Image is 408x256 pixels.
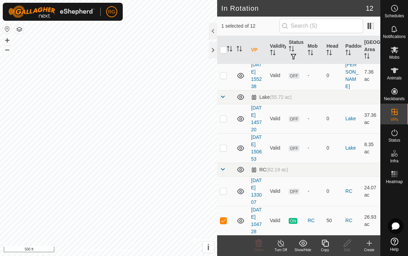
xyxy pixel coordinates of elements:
[3,36,11,45] button: +
[390,159,398,163] span: Infra
[270,247,292,253] div: Turn Off
[366,3,373,13] span: 12
[221,22,279,30] span: 1 selected of 12
[308,51,313,56] p-sorticon: Activate to sort
[390,247,399,252] span: Help
[324,36,343,64] th: Head
[81,247,107,253] a: Privacy Policy
[308,144,321,152] div: -
[308,217,321,224] div: RC
[251,207,262,234] a: [DATE] 104728
[3,45,11,54] button: –
[289,218,297,224] span: ON
[305,36,324,64] th: Mob
[15,25,24,34] button: Map Layers
[381,235,408,254] a: Help
[386,180,403,184] span: Heatmap
[203,241,214,253] button: i
[390,117,398,122] span: VPs
[314,247,336,253] div: Copy
[248,36,267,64] th: VP
[345,188,352,194] a: RC
[207,243,210,252] span: i
[308,115,321,122] div: -
[289,145,299,151] span: OFF
[286,36,305,64] th: Status
[336,247,358,253] div: Edit
[361,36,380,64] th: [GEOGRAPHIC_DATA] Area
[8,6,95,18] img: Gallagher Logo
[361,206,380,235] td: 26.93 ac
[115,247,136,253] a: Contact Us
[266,167,288,172] span: (82.19 ac)
[267,61,286,90] td: Valid
[267,206,286,235] td: Valid
[361,133,380,163] td: 8.35 ac
[279,19,363,33] input: Search (S)
[361,61,380,90] td: 7.36 ac
[308,188,321,195] div: -
[267,177,286,206] td: Valid
[326,51,332,56] p-sorticon: Activate to sort
[289,73,299,79] span: OFF
[387,76,402,80] span: Animals
[251,105,262,132] a: [DATE] 145720
[251,167,288,173] div: RC
[251,62,262,89] a: [DATE] 155238
[221,4,366,12] h2: In Rotation
[383,35,406,39] span: Notifications
[108,8,115,16] span: RG
[289,189,299,195] span: OFF
[324,104,343,133] td: 0
[292,247,314,253] div: Show/Hide
[289,47,294,53] p-sorticon: Activate to sort
[345,145,356,151] a: Lake
[389,55,399,59] span: Mobs
[227,47,232,53] p-sorticon: Activate to sort
[388,138,400,142] span: Status
[251,134,262,162] a: [DATE] 150653
[343,36,362,64] th: Paddock
[324,61,343,90] td: 0
[345,62,359,89] a: [PERSON_NAME]
[237,47,242,53] p-sorticon: Activate to sort
[289,116,299,122] span: OFF
[324,206,343,235] td: 50
[361,177,380,206] td: 24.07 ac
[3,25,11,33] button: Reset Map
[364,54,370,60] p-sorticon: Activate to sort
[345,51,351,56] p-sorticon: Activate to sort
[324,133,343,163] td: 0
[267,36,286,64] th: Validity
[270,51,276,56] p-sorticon: Activate to sort
[267,104,286,133] td: Valid
[308,72,321,79] div: -
[345,116,356,121] a: Lake
[254,248,264,252] span: Delete
[384,14,404,18] span: Schedules
[251,178,262,205] a: [DATE] 133007
[251,94,291,100] div: Lake
[324,177,343,206] td: 0
[267,133,286,163] td: Valid
[270,94,291,100] span: (55.72 ac)
[361,104,380,133] td: 37.36 ac
[384,97,405,101] span: Neckbands
[358,247,380,253] div: Create
[345,218,352,223] a: RC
